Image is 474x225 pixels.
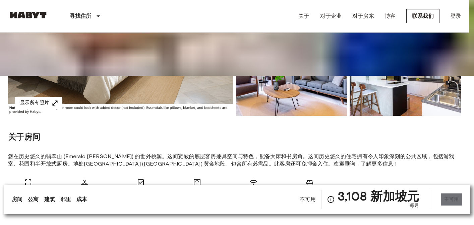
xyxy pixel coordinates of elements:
font: 博客 [385,13,396,19]
font: 建筑 [44,196,55,203]
img: 哈比特 [8,12,48,18]
font: 每月 [410,203,419,208]
font: 关于 [298,13,309,19]
font: 对于企业 [320,13,342,19]
font: 邻里 [60,196,71,203]
font: 对于房东 [352,13,374,19]
font: 成本 [76,196,87,203]
font: 不可用 [300,196,316,203]
font: 房间 [12,196,22,203]
font: 3,108 新加坡元 [338,189,419,204]
font: 公寓 [28,196,39,203]
font: 寻找住所 [70,13,92,19]
font: 联系我们 [412,13,434,19]
font: 您在历史悠久的翡翠山 (Emerald [PERSON_NAME]) 的世外桃源。这间宽敞的底层客房兼具空间与特色，配备大床和书房角。这间历史悠久的住宅拥有令人印象深刻的公共区域，包括游戏室、花... [8,153,454,167]
font: 显示所有照片 [20,100,49,106]
font: 关于房间 [8,132,41,142]
font: 登录 [450,13,461,19]
svg: 查看费用概览，了解完整价格明细。请注意，折扣仅适用于新入住者，且折扣条款和条件可能因入住情况而异。 [327,195,335,204]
